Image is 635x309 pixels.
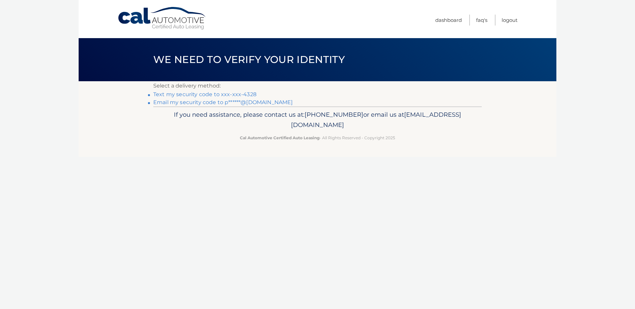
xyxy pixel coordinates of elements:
p: If you need assistance, please contact us at: or email us at [158,109,477,131]
a: Text my security code to xxx-xxx-4328 [153,91,256,97]
span: [PHONE_NUMBER] [305,111,363,118]
a: Email my security code to p******@[DOMAIN_NAME] [153,99,293,105]
p: - All Rights Reserved - Copyright 2025 [158,134,477,141]
a: Logout [502,15,518,26]
a: Dashboard [435,15,462,26]
span: We need to verify your identity [153,53,345,66]
a: FAQ's [476,15,487,26]
p: Select a delivery method: [153,81,482,91]
a: Cal Automotive [117,7,207,30]
strong: Cal Automotive Certified Auto Leasing [240,135,319,140]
